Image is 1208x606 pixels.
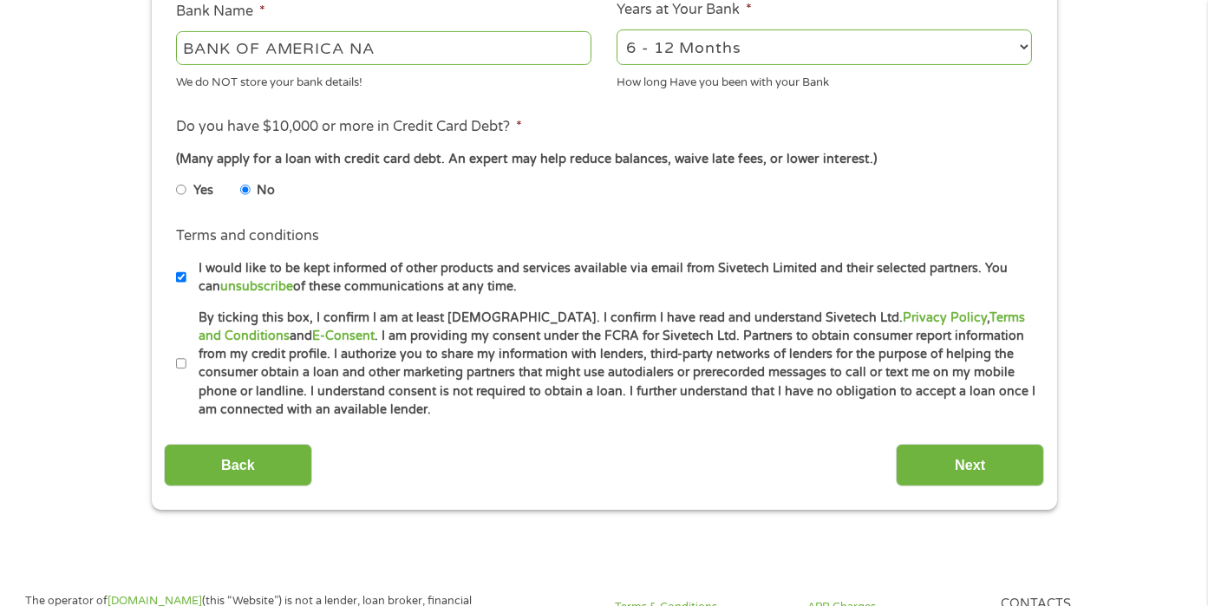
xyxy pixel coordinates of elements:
[164,444,312,486] input: Back
[176,118,522,136] label: Do you have $10,000 or more in Credit Card Debt?
[176,150,1031,169] div: (Many apply for a loan with credit card debt. An expert may help reduce balances, waive late fees...
[312,329,375,343] a: E-Consent
[186,259,1037,296] label: I would like to be kept informed of other products and services available via email from Sivetech...
[176,3,265,21] label: Bank Name
[176,68,591,91] div: We do NOT store your bank details!
[896,444,1044,486] input: Next
[176,227,319,245] label: Terms and conditions
[199,310,1025,343] a: Terms and Conditions
[220,279,293,294] a: unsubscribe
[617,1,752,19] label: Years at Your Bank
[617,68,1032,91] div: How long Have you been with your Bank
[186,309,1037,420] label: By ticking this box, I confirm I am at least [DEMOGRAPHIC_DATA]. I confirm I have read and unders...
[903,310,987,325] a: Privacy Policy
[193,181,213,200] label: Yes
[257,181,275,200] label: No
